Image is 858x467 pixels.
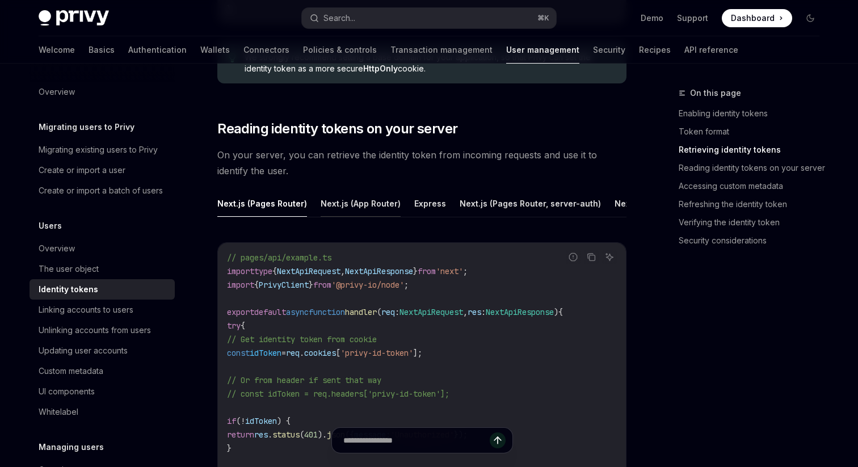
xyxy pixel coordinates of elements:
[300,348,304,358] span: .
[345,307,377,317] span: handler
[39,323,151,337] div: Unlinking accounts from users
[30,160,175,180] a: Create or import a user
[506,36,579,64] a: User management
[39,85,75,99] div: Overview
[340,266,345,276] span: ,
[30,279,175,300] a: Identity tokens
[30,259,175,279] a: The user object
[227,334,377,344] span: // Get identity token from cookie
[39,10,109,26] img: dark logo
[468,307,481,317] span: res
[227,416,236,426] span: if
[39,120,134,134] h5: Migrating users to Privy
[39,344,128,357] div: Updating user accounts
[277,266,340,276] span: NextApiRequest
[245,416,277,426] span: idToken
[30,320,175,340] a: Unlinking accounts from users
[602,250,617,264] button: Ask AI
[321,190,401,217] button: Next.js (App Router)
[39,242,75,255] div: Overview
[584,250,599,264] button: Copy the contents from the code block
[39,219,62,233] h5: Users
[241,321,245,331] span: {
[227,253,331,263] span: // pages/api/example.ts
[641,12,663,24] a: Demo
[345,266,413,276] span: NextApiResponse
[679,159,828,177] a: Reading identity tokens on your server
[39,143,158,157] div: Migrating existing users to Privy
[390,36,493,64] a: Transaction management
[690,86,741,100] span: On this page
[684,36,738,64] a: API reference
[30,361,175,381] a: Custom metadata
[679,104,828,123] a: Enabling identity tokens
[227,280,254,290] span: import
[381,307,395,317] span: req
[395,307,399,317] span: :
[217,120,457,138] span: Reading identity tokens on your server
[39,303,133,317] div: Linking accounts to users
[286,348,300,358] span: req
[303,36,377,64] a: Policies & controls
[460,190,601,217] button: Next.js (Pages Router, server-auth)
[731,12,775,24] span: Dashboard
[254,280,259,290] span: {
[30,402,175,422] a: Whitelabel
[217,147,626,179] span: On your server, you can retrieve the identity token from incoming requests and use it to identify...
[679,195,828,213] a: Refreshing the identity token
[481,307,486,317] span: :
[39,36,75,64] a: Welcome
[679,177,828,195] a: Accessing custom metadata
[418,266,436,276] span: from
[281,348,286,358] span: =
[309,307,345,317] span: function
[490,432,506,448] button: Send message
[679,213,828,232] a: Verifying the identity token
[286,307,309,317] span: async
[200,36,230,64] a: Wallets
[39,283,98,296] div: Identity tokens
[227,307,254,317] span: export
[363,64,398,73] strong: HttpOnly
[413,348,422,358] span: ];
[313,280,331,290] span: from
[254,307,286,317] span: default
[615,190,746,217] button: Next.js (App Router, server-auth)
[259,280,309,290] span: PrivyClient
[128,36,187,64] a: Authentication
[30,381,175,402] a: UI components
[593,36,625,64] a: Security
[227,266,254,276] span: import
[463,266,468,276] span: ;
[404,280,409,290] span: ;
[236,416,241,426] span: (
[302,8,556,28] button: Search...⌘K
[486,307,554,317] span: NextApiResponse
[39,385,95,398] div: UI components
[399,307,463,317] span: NextApiRequest
[414,190,446,217] button: Express
[30,300,175,320] a: Linking accounts to users
[39,184,163,197] div: Create or import a batch of users
[679,232,828,250] a: Security considerations
[340,348,413,358] span: 'privy-id-token'
[254,266,272,276] span: type
[436,266,463,276] span: 'next'
[39,405,78,419] div: Whitelabel
[241,416,245,426] span: !
[217,190,307,217] button: Next.js (Pages Router)
[639,36,671,64] a: Recipes
[331,280,404,290] span: '@privy-io/node'
[227,389,449,399] span: // const idToken = req.headers['privy-id-token'];
[336,348,340,358] span: [
[227,321,241,331] span: try
[554,307,558,317] span: )
[679,141,828,159] a: Retrieving identity tokens
[30,82,175,102] a: Overview
[679,123,828,141] a: Token format
[277,416,291,426] span: ) {
[558,307,563,317] span: {
[537,14,549,23] span: ⌘ K
[30,340,175,361] a: Updating user accounts
[566,250,581,264] button: Report incorrect code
